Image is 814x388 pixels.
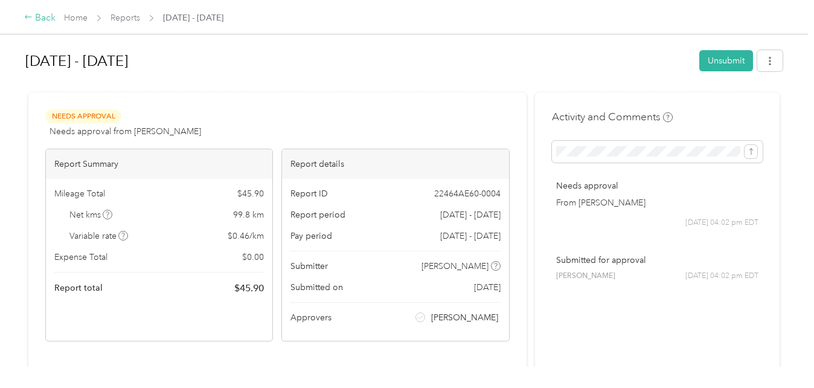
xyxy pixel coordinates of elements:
[45,109,121,123] span: Needs Approval
[290,311,332,324] span: Approvers
[421,260,489,273] span: [PERSON_NAME]
[440,230,501,242] span: [DATE] - [DATE]
[228,230,264,242] span: $ 0.46 / km
[290,230,332,242] span: Pay period
[69,209,113,221] span: Net kms
[111,13,140,23] a: Reports
[552,109,673,124] h4: Activity and Comments
[163,11,223,24] span: [DATE] - [DATE]
[24,11,56,25] div: Back
[746,320,814,388] iframe: Everlance-gr Chat Button Frame
[685,218,758,228] span: [DATE] 04:02 pm EDT
[290,281,343,294] span: Submitted on
[290,209,345,221] span: Report period
[434,187,501,200] span: 22464AE60-0004
[45,366,75,379] div: Trips (3)
[699,50,753,71] button: Unsubmit
[474,281,501,294] span: [DATE]
[556,271,615,282] span: [PERSON_NAME]
[440,209,501,221] span: [DATE] - [DATE]
[282,149,508,179] div: Report details
[237,187,264,200] span: $ 45.90
[95,366,139,379] div: Expense (0)
[69,230,129,242] span: Variable rate
[685,271,758,282] span: [DATE] 04:02 pm EDT
[290,260,328,273] span: Submitter
[54,187,105,200] span: Mileage Total
[290,187,328,200] span: Report ID
[556,254,758,267] p: Submitted for approval
[50,125,201,138] span: Needs approval from [PERSON_NAME]
[64,13,88,23] a: Home
[234,281,264,296] span: $ 45.90
[431,311,498,324] span: [PERSON_NAME]
[54,282,103,294] span: Report total
[242,251,264,264] span: $ 0.00
[233,209,264,221] span: 99.8 km
[556,196,758,209] p: From [PERSON_NAME]
[46,149,272,179] div: Report Summary
[556,179,758,192] p: Needs approval
[25,47,691,76] h1: Oct 1 - 31, 2025
[54,251,107,264] span: Expense Total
